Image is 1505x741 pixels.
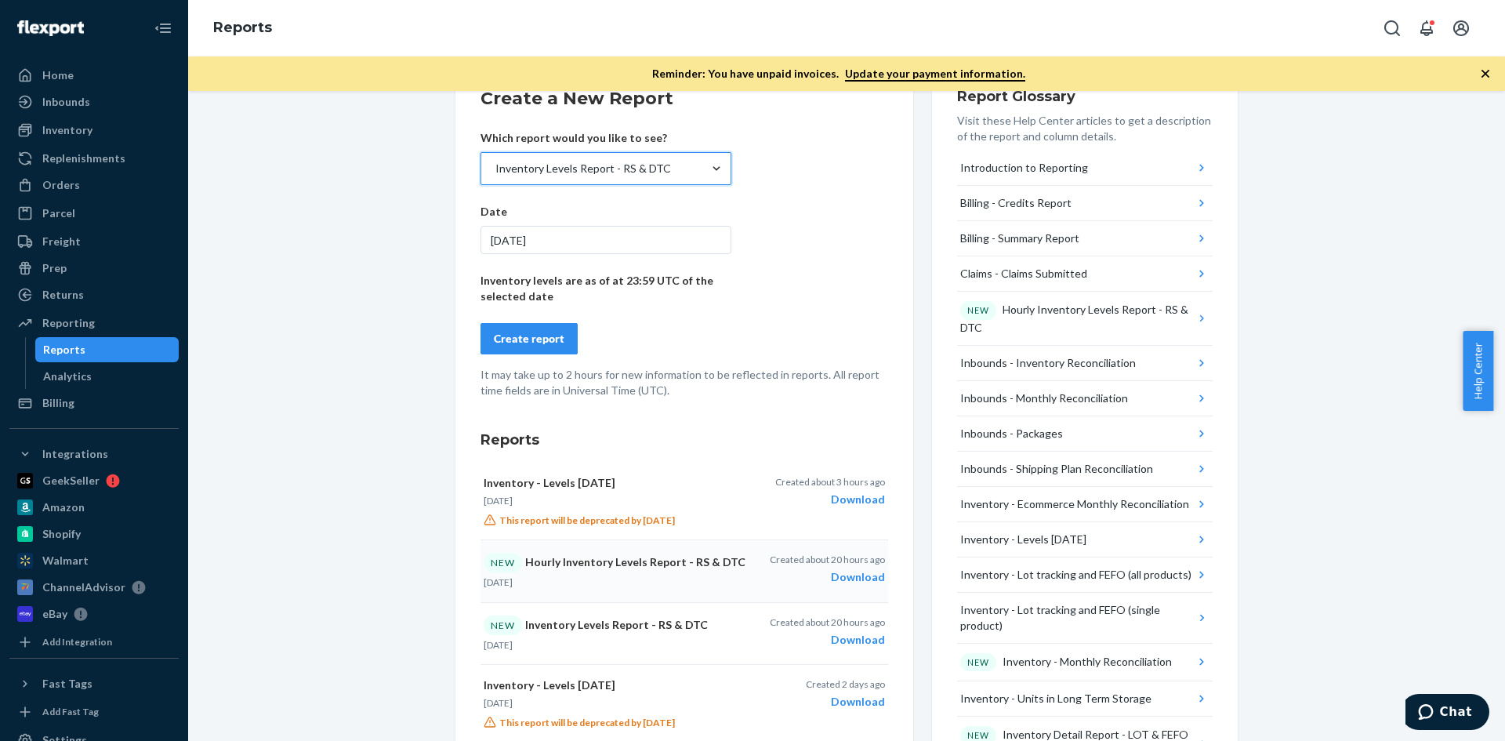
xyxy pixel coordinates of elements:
[42,260,67,276] div: Prep
[806,677,885,691] p: Created 2 days ago
[9,671,179,696] button: Fast Tags
[484,475,749,491] p: Inventory - Levels [DATE]
[960,426,1063,441] div: Inbounds - Packages
[42,205,75,221] div: Parcel
[960,602,1194,634] div: Inventory - Lot tracking and FEFO (single product)
[42,606,67,622] div: eBay
[484,495,513,507] time: [DATE]
[9,548,179,573] a: Walmart
[9,89,179,114] a: Inbounds
[24,706,78,729] span: Terms
[9,63,179,88] a: Home
[42,395,74,411] div: Billing
[481,463,888,540] button: Inventory - Levels [DATE][DATE]This report will be deprecated by [DATE]Created about 3 hours agoD...
[481,603,888,665] button: NEWInventory Levels Report - RS & DTC[DATE]Created about 20 hours agoDownload
[17,20,84,36] img: Flexport logo
[481,367,888,398] p: It may take up to 2 hours for new information to be reflected in reports. All report time fields ...
[495,161,671,176] div: Inventory Levels Report - RS & DTC
[1411,13,1442,44] button: Open notifications
[35,364,180,389] a: Analytics
[484,677,749,693] p: Inventory - Levels [DATE]
[957,416,1213,452] button: Inbounds - Packages
[42,553,89,568] div: Walmart
[481,323,578,354] button: Create report
[770,553,885,566] p: Created about 20 hours ago
[205,249,252,266] a: support
[201,5,285,51] ol: breadcrumbs
[960,653,1172,672] div: Inventory - Monthly Reconciliation
[24,111,353,292] p: We have improved our inventory UX (Inventory and Product detail pages) to provide consistent, acc...
[42,122,92,138] div: Inventory
[845,67,1025,82] a: Update your payment information.
[770,616,885,629] p: Created about 20 hours ago
[960,691,1151,706] div: Inventory - Units in Long Term Storage
[42,446,108,462] div: Integrations
[967,304,989,317] p: NEW
[957,452,1213,487] button: Inbounds - Shipping Plan Reconciliation
[770,632,885,648] div: Download
[957,558,1213,593] button: Inventory - Lot tracking and FEFO (all products)
[484,616,749,635] p: Inventory Levels Report - RS & DTC
[481,86,888,111] h2: Create a New Report
[960,390,1128,406] div: Inbounds - Monthly Reconciliation
[484,576,513,588] time: [DATE]
[957,593,1213,644] button: Inventory - Lot tracking and FEFO (single product)
[42,579,125,595] div: ChannelAdvisor
[9,201,179,226] a: Parcel
[43,369,92,384] div: Analytics
[775,475,885,489] p: Created about 3 hours ago
[42,151,125,166] div: Replenishments
[9,282,179,307] a: Returns
[43,342,85,358] div: Reports
[806,694,885,710] div: Download
[9,390,179,416] a: Billing
[960,355,1136,371] div: Inbounds - Inventory Reconciliation
[484,697,513,709] time: [DATE]
[42,526,81,542] div: Shopify
[960,461,1153,477] div: Inbounds - Shipping Plan Reconciliation
[960,266,1087,282] div: Claims - Claims Submitted
[484,639,513,651] time: [DATE]
[957,292,1213,346] button: NEWHourly Inventory Levels Report - RS & DTC
[42,234,81,249] div: Freight
[147,13,179,44] button: Close Navigation
[9,601,179,627] a: eBay
[481,540,888,602] button: NEWHourly Inventory Levels Report - RS & DTC[DATE]Created about 20 hours agoDownload
[9,495,179,520] a: Amazon
[957,644,1213,682] button: NEWInventory - Monthly Reconciliation
[1376,13,1408,44] button: Open Search Box
[957,113,1213,144] p: Visit these Help Center articles to get a description of the report and column details.
[42,94,90,110] div: Inbounds
[960,160,1088,176] div: Introduction to Reporting
[484,716,749,729] p: This report will be deprecated by [DATE]
[1463,331,1493,411] button: Help Center
[9,229,179,254] a: Freight
[484,553,522,572] div: NEW
[24,31,353,58] div: 979 Seller Portal Inventory UX
[24,78,324,102] span: Improvements to Inventory Pages
[481,130,731,146] p: Which report would you like to see?
[42,315,95,331] div: Reporting
[481,204,731,220] p: Date
[1405,694,1489,733] iframe: Opens a widget where you can chat to one of our agents
[484,514,749,527] p: This report will be deprecated by [DATE]
[42,635,112,648] div: Add Integration
[957,381,1213,416] button: Inbounds - Monthly Reconciliation
[9,256,179,281] a: Prep
[9,468,179,493] a: GeekSeller
[9,173,179,198] a: Orders
[960,496,1189,512] div: Inventory - Ecommerce Monthly Reconciliation
[484,553,749,572] p: Hourly Inventory Levels Report - RS & DTC
[42,473,100,489] div: GeekSeller
[770,569,885,585] div: Download
[960,195,1072,211] div: Billing - Credits Report
[9,703,179,721] a: Add Fast Tag
[47,591,353,681] li: In Product detail page, further granularity of Unavailable Inventory into detailed states, In-tra...
[35,337,180,362] a: Reports
[484,616,522,635] div: NEW
[213,19,272,36] a: Reports
[9,311,179,336] a: Reporting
